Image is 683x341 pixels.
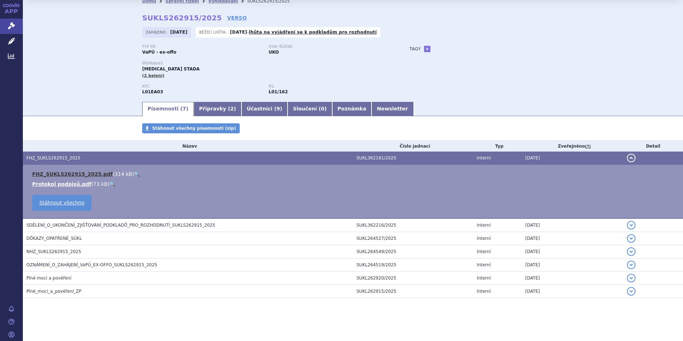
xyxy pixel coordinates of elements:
span: Stáhnout všechny písemnosti (zip) [152,126,236,131]
button: detail [627,274,635,282]
a: Poznámka [332,102,372,116]
span: Interní [477,223,491,228]
strong: nilotinib [269,89,288,94]
h3: Tagy [409,45,421,53]
p: Přípravky: [142,61,395,66]
strong: [DATE] [170,30,188,35]
button: detail [627,261,635,269]
td: [DATE] [522,285,623,298]
span: [MEDICAL_DATA] STADA [142,66,200,71]
td: [DATE] [522,152,623,165]
span: 314 kB [115,171,132,177]
th: Zveřejněno [522,141,623,152]
span: FHZ_SUKLS262915_2025 [26,155,80,160]
p: Typ SŘ: [142,45,261,49]
strong: UKO [269,50,279,55]
abbr: (?) [585,144,591,149]
th: Typ [473,141,522,152]
button: detail [627,247,635,256]
td: [DATE] [522,272,623,285]
th: Číslo jednací [353,141,473,152]
a: Stáhnout všechno [32,195,91,211]
span: Interní [477,276,491,281]
span: Interní [477,289,491,294]
strong: VaPÚ - ex-offo [142,50,176,55]
td: [DATE] [522,232,623,245]
span: NHZ_SUKLS262915_2025 [26,249,81,254]
button: detail [627,234,635,243]
span: SDĚLENÍ_O_UKONČENÍ_ZJIŠŤOVÁNÍ_PODKLADŮ_PRO_ROZHODNUTÍ_SUKLS262915_2025 [26,223,215,228]
span: 0 [321,106,324,112]
td: SUKL264519/2025 [353,258,473,272]
span: Interní [477,155,491,160]
td: SUKL262915/2025 [353,285,473,298]
li: ( ) [32,181,676,188]
strong: [DATE] [230,30,247,35]
a: lhůta na vyjádření se k podkladům pro rozhodnutí [249,30,377,35]
a: FHZ_SUKLS262915_2025.pdf [32,171,113,177]
a: Přípravky (2) [194,102,241,116]
li: ( ) [32,170,676,178]
p: ATC: [142,84,261,89]
td: SUKL264527/2025 [353,232,473,245]
a: Stáhnout všechny písemnosti (zip) [142,123,240,133]
p: Stav řízení: [269,45,388,49]
td: SUKL362181/2025 [353,152,473,165]
td: SUKL264549/2025 [353,245,473,258]
strong: NILOTINIB [142,89,163,94]
span: Plné_moci_a_pověření_ZP [26,289,81,294]
td: SUKL362216/2025 [353,218,473,232]
span: 73 kB [93,181,108,187]
span: DŮKAZY_OPATŘENÉ_SÚKL [26,236,82,241]
a: 🔍 [109,181,115,187]
span: OZNÁMENÍ_O_ZAHÁJENÍ_VaPÚ_EX-OFFO_SUKLS262915_2025 [26,262,157,267]
p: RS: [269,84,388,89]
span: Běžící lhůta: [199,29,228,35]
span: 2 [230,106,234,112]
strong: SUKLS262915/2025 [142,14,222,22]
a: Newsletter [372,102,413,116]
a: VERSO [227,14,247,21]
span: Interní [477,236,491,241]
span: (2 balení) [142,73,165,78]
a: + [424,46,430,52]
a: Písemnosti (7) [142,102,194,116]
span: Zahájeno: [146,29,168,35]
button: detail [627,154,635,162]
a: 🔍 [134,171,140,177]
th: Název [23,141,353,152]
a: Protokol podpisů.pdf [32,181,91,187]
span: Interní [477,249,491,254]
td: [DATE] [522,258,623,272]
span: 7 [183,106,186,112]
span: Plné moci a pověření [26,276,71,281]
a: Účastníci (9) [241,102,288,116]
button: detail [627,221,635,229]
a: Sloučení (0) [288,102,332,116]
span: 9 [276,106,280,112]
td: SUKL262920/2025 [353,272,473,285]
span: Interní [477,262,491,267]
td: [DATE] [522,245,623,258]
th: Detail [623,141,683,152]
p: - [230,29,377,35]
button: detail [627,287,635,296]
td: [DATE] [522,218,623,232]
